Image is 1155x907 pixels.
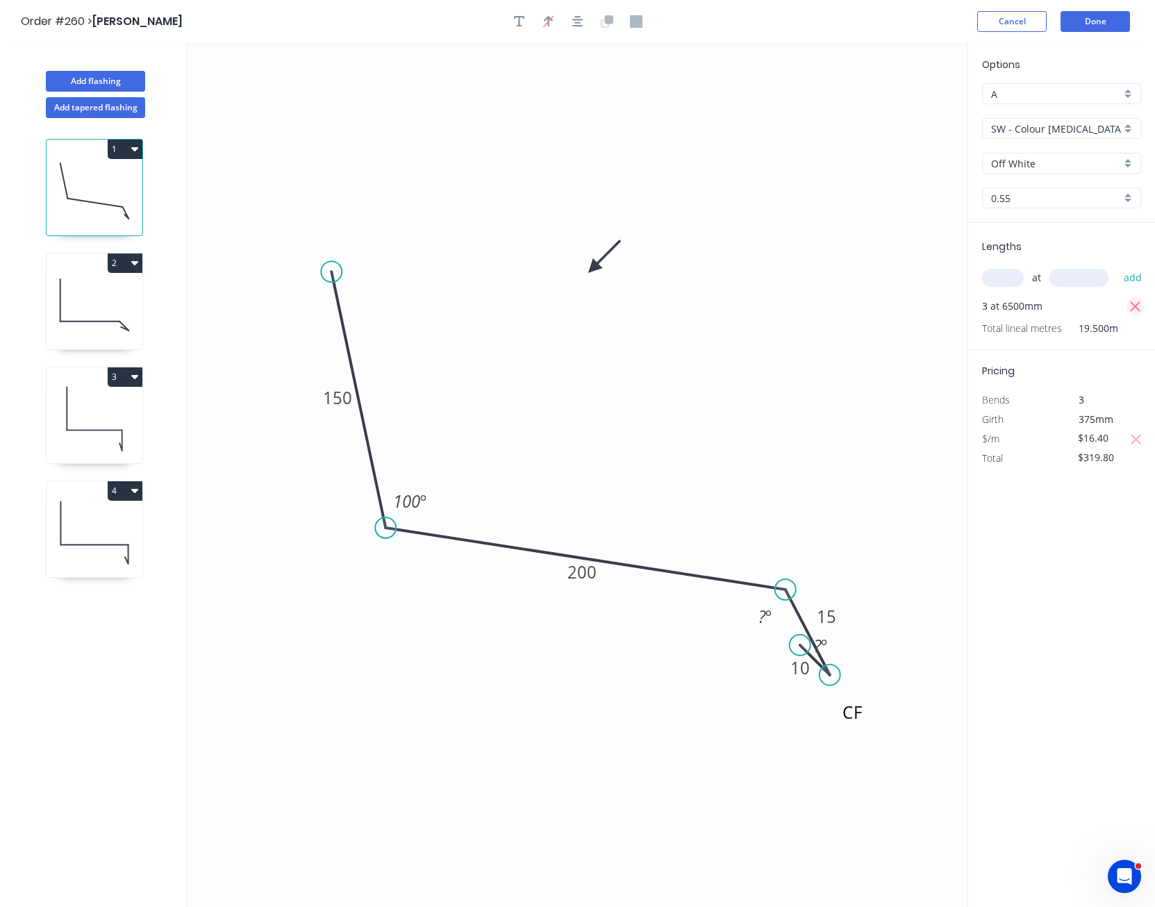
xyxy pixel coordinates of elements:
[21,13,92,29] span: Order #260 >
[108,481,142,501] button: 4
[991,191,1121,206] input: Thickness
[420,490,426,513] tspan: º
[567,560,597,583] tspan: 200
[982,240,1022,253] span: Lengths
[982,413,1004,426] span: Girth
[821,634,827,657] tspan: º
[758,605,766,628] tspan: ?
[108,253,142,273] button: 2
[108,367,142,387] button: 3
[982,58,1020,72] span: Options
[46,97,145,118] button: Add tapered flashing
[991,87,1121,101] input: Price level
[108,140,142,159] button: 1
[1108,860,1141,893] iframe: Intercom live chat
[840,699,952,750] textarea: CF
[982,432,999,445] span: $/m
[1061,11,1130,32] button: Done
[1062,319,1118,338] span: 19.500m
[1117,266,1149,290] button: add
[982,297,1042,316] span: 3 at 6500mm
[817,605,836,628] tspan: 15
[1032,268,1041,288] span: at
[991,122,1121,136] input: Material
[982,451,1003,465] span: Total
[46,71,145,92] button: Add flashing
[765,605,772,628] tspan: º
[393,490,420,513] tspan: 100
[790,656,810,679] tspan: 10
[977,11,1047,32] button: Cancel
[982,393,1010,406] span: Bends
[92,13,183,29] span: [PERSON_NAME]
[982,319,1062,338] span: Total lineal metres
[323,386,352,409] tspan: 150
[1079,413,1113,426] span: 375mm
[991,156,1121,171] input: Colour
[982,364,1015,378] span: Pricing
[814,634,822,657] tspan: ?
[1079,393,1084,406] span: 3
